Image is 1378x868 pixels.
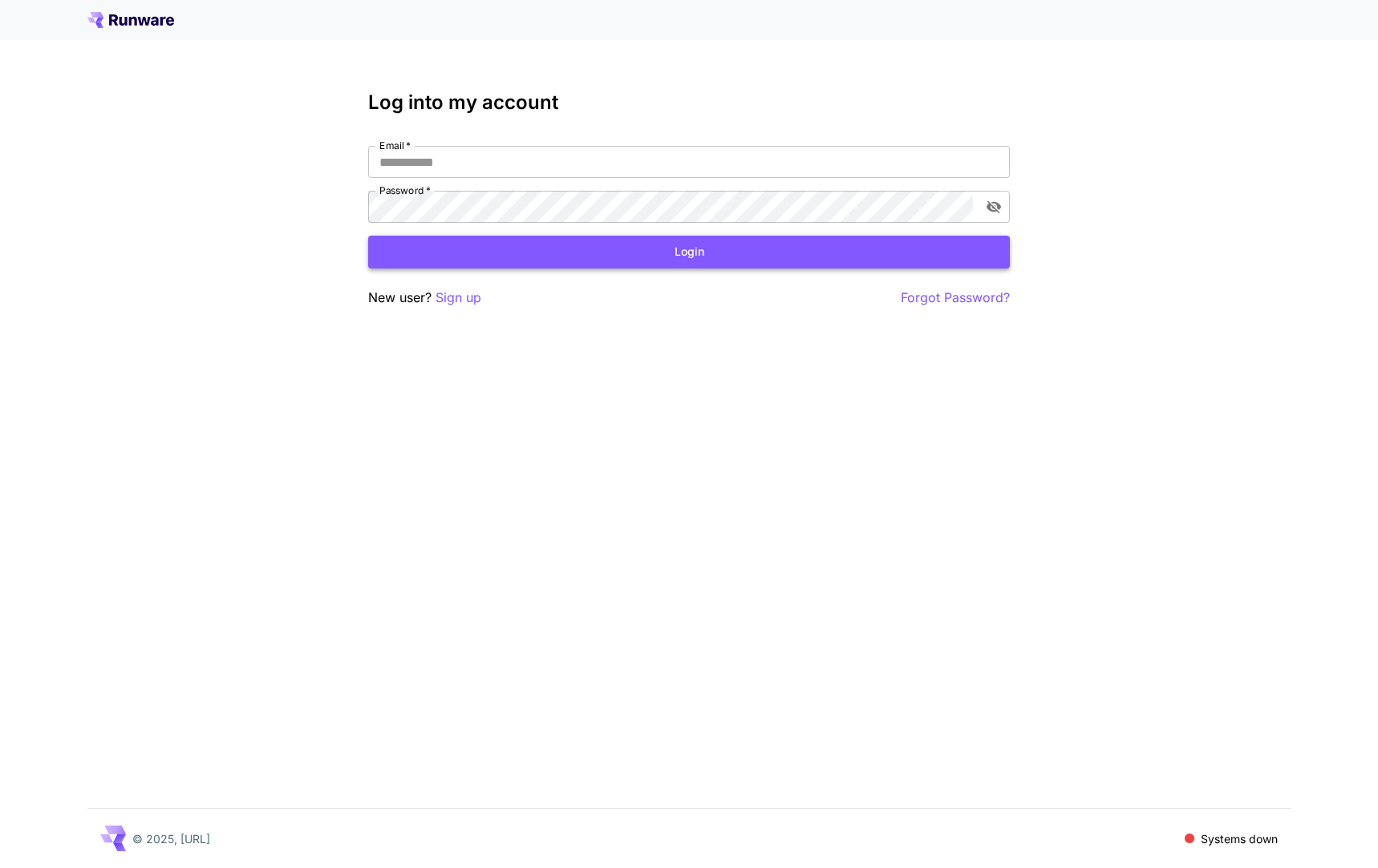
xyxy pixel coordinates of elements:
button: toggle password visibility [979,192,1008,221]
p: Systems down [1201,830,1278,847]
label: Password [379,184,431,197]
button: Forgot Password? [901,288,1010,308]
h3: Log into my account [368,91,1010,114]
p: © 2025, [URL] [132,830,210,847]
label: Email [379,139,411,152]
button: Sign up [436,288,481,308]
button: Login [368,236,1010,268]
p: New user? [368,288,481,308]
